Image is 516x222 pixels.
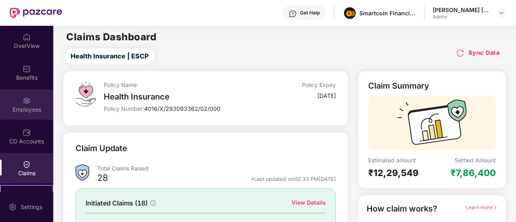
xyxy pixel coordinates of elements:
div: Smartcoin Financials Private Limited [359,9,416,17]
img: svg+xml;base64,PHN2ZyB3aWR0aD0iMTcyIiBoZWlnaHQ9IjExMyIgdmlld0JveD0iMCAwIDE3MiAxMTMiIGZpbGw9Im5vbm... [397,100,467,150]
span: 4016/X/293093362/02/000 [144,105,220,112]
div: *Last updated on 02:33 PM[DATE] [251,175,336,183]
img: svg+xml;base64,PHN2ZyB4bWxucz0iaHR0cDovL3d3dy53My5vcmcvMjAwMC9zdmciIHdpZHRoPSI0OS4zMiIgaGVpZ2h0PS... [76,81,95,106]
div: Settings [18,203,45,211]
div: Claim Summary [368,81,429,91]
span: Learn more [466,204,497,210]
div: Settled Amount [455,156,496,164]
div: Health Insurance [104,92,259,102]
button: Health Insurance | ESCP [65,48,155,64]
div: 28 [97,172,108,186]
img: image%20(1).png [344,7,356,19]
div: Policy Expiry [302,81,336,89]
span: info-circle [150,200,156,206]
h2: Claims Dashboard [66,32,156,42]
img: svg+xml;base64,PHN2ZyBpZD0iU2V0dGluZy0yMHgyMCIgeG1sbnM9Imh0dHA6Ly93d3cudzMub3JnLzIwMDAvc3ZnIiB3aW... [8,203,17,211]
div: View Details [292,198,326,207]
img: svg+xml;base64,PHN2ZyBpZD0iRHJvcGRvd24tMzJ4MzIiIHhtbG5zPSJodHRwOi8vd3d3LnczLm9yZy8yMDAwL3N2ZyIgd2... [498,10,505,16]
img: ClaimsSummaryIcon [76,164,89,181]
img: svg+xml;base64,PHN2ZyBpZD0iSGVscC0zMngzMiIgeG1sbnM9Imh0dHA6Ly93d3cudzMub3JnLzIwMDAvc3ZnIiB3aWR0aD... [289,10,297,18]
img: svg+xml;base64,PHN2ZyBpZD0iRW1wbG95ZWVzIiB4bWxucz0iaHR0cDovL3d3dy53My5vcmcvMjAwMC9zdmciIHdpZHRoPS... [23,97,31,105]
span: Health Insurance | ESCP [71,51,149,61]
img: svg+xml;base64,PHN2ZyBpZD0iQ0RfQWNjb3VudHMiIGRhdGEtbmFtZT0iQ0QgQWNjb3VudHMiIHhtbG5zPSJodHRwOi8vd3... [23,129,31,137]
div: ₹12,29,549 [368,167,432,178]
div: [PERSON_NAME] [PERSON_NAME] [433,6,489,14]
h4: Sync Data [468,49,500,57]
div: Get Help [300,10,320,16]
img: New Pazcare Logo [10,8,62,18]
div: Estimated amount [368,156,432,164]
div: How claim works? [367,203,437,215]
div: [DATE] [317,92,336,100]
div: Policy Number: [104,105,259,112]
img: svg+xml;base64,PHN2ZyBpZD0iUmVsb2FkLTMyeDMyIiB4bWxucz0iaHR0cDovL3d3dy53My5vcmcvMjAwMC9zdmciIHdpZH... [456,49,464,57]
span: Initiated Claims (18) [86,198,148,208]
img: svg+xml;base64,PHN2ZyBpZD0iQ2xhaW0iIHhtbG5zPSJodHRwOi8vd3d3LnczLm9yZy8yMDAwL3N2ZyIgd2lkdGg9IjIwIi... [23,160,31,168]
div: Admin [433,14,489,20]
img: svg+xml;base64,PHN2ZyBpZD0iQmVuZWZpdHMiIHhtbG5zPSJodHRwOi8vd3d3LnczLm9yZy8yMDAwL3N2ZyIgd2lkdGg9Ij... [23,65,31,73]
div: ₹7,86,400 [451,167,496,178]
div: Total Claims Raised [97,164,336,172]
img: svg+xml;base64,PHN2ZyBpZD0iSG9tZSIgeG1sbnM9Imh0dHA6Ly93d3cudzMub3JnLzIwMDAvc3ZnIiB3aWR0aD0iMjAiIG... [23,33,31,41]
span: right [493,205,497,210]
div: Policy Name [104,81,259,89]
div: Claim Update [76,142,127,155]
